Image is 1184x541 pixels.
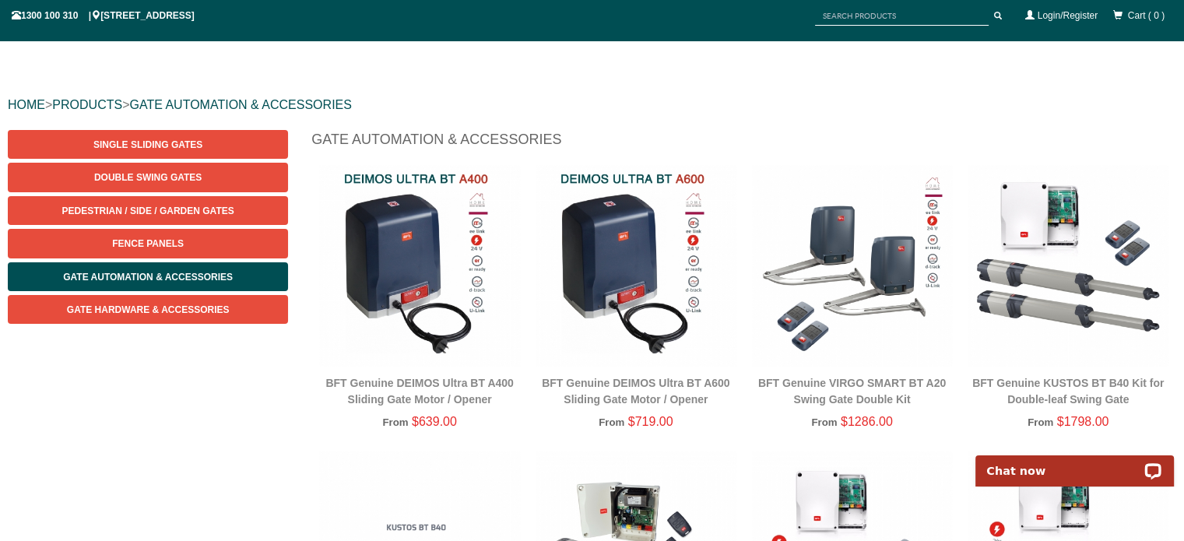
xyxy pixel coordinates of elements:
[815,6,989,26] input: SEARCH PRODUCTS
[8,295,288,324] a: Gate Hardware & Accessories
[841,415,893,428] span: $1286.00
[1128,10,1165,21] span: Cart ( 0 )
[8,196,288,225] a: Pedestrian / Side / Garden Gates
[8,130,288,159] a: Single Sliding Gates
[752,165,953,366] img: BFT Genuine VIRGO SMART BT A20 Swing Gate Double Kit - Gate Warehouse
[52,98,122,111] a: PRODUCTS
[94,172,202,183] span: Double Swing Gates
[972,377,1164,406] a: BFT Genuine KUSTOS BT B40 Kit for Double-leaf Swing Gate
[1028,416,1053,428] span: From
[968,165,1168,366] img: BFT Genuine KUSTOS BT B40 Kit for Double-leaf Swing Gate - Gate Warehouse
[628,415,673,428] span: $719.00
[8,80,1176,130] div: > >
[8,262,288,291] a: Gate Automation & Accessories
[8,98,45,111] a: HOME
[1057,415,1109,428] span: $1798.00
[382,416,408,428] span: From
[319,165,520,366] img: BFT Genuine DEIMOS Ultra BT A400 Sliding Gate Motor / Opener - Gate Warehouse
[93,139,202,150] span: Single Sliding Gates
[62,206,234,216] span: Pedestrian / Side / Garden Gates
[965,437,1184,487] iframe: LiveChat chat widget
[8,229,288,258] a: Fence Panels
[129,98,351,111] a: GATE AUTOMATION & ACCESSORIES
[8,163,288,191] a: Double Swing Gates
[67,304,230,315] span: Gate Hardware & Accessories
[63,272,233,283] span: Gate Automation & Accessories
[536,165,736,366] img: BFT Genuine DEIMOS Ultra BT A600 Sliding Gate Motor / Opener - Gate Warehouse
[311,130,1176,157] h1: Gate Automation & Accessories
[542,377,729,406] a: BFT Genuine DEIMOS Ultra BT A600 Sliding Gate Motor / Opener
[112,238,184,249] span: Fence Panels
[412,415,457,428] span: $639.00
[12,10,195,21] span: 1300 100 310 | [STREET_ADDRESS]
[1038,10,1098,21] a: Login/Register
[325,377,513,406] a: BFT Genuine DEIMOS Ultra BT A400 Sliding Gate Motor / Opener
[599,416,624,428] span: From
[811,416,837,428] span: From
[758,377,946,406] a: BFT Genuine VIRGO SMART BT A20 Swing Gate Double Kit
